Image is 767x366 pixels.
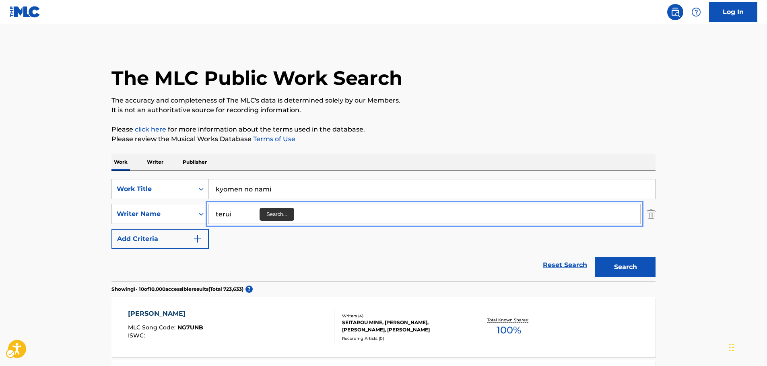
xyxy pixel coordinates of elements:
span: NG7UNB [177,324,203,331]
p: Total Known Shares: [487,317,530,323]
a: Music industry terminology | mechanical licensing collective [135,125,166,133]
div: SEITAROU MINE, [PERSON_NAME], [PERSON_NAME], [PERSON_NAME] [342,319,464,333]
div: Recording Artists ( 0 ) [342,335,464,341]
img: Delete Criterion [647,204,656,224]
img: MLC Logo [10,6,41,18]
p: The accuracy and completeness of The MLC's data is determined solely by our Members. [111,96,656,105]
div: Writer Name [117,209,189,219]
iframe: Hubspot Iframe [727,327,767,366]
input: Search... [209,204,640,224]
div: Writers ( 4 ) [342,313,464,319]
p: Showing 1 - 10 of 10,000 accessible results (Total 723,633 ) [111,286,243,293]
img: help [691,7,701,17]
div: Work Title [117,184,189,194]
p: It is not an authoritative source for recording information. [111,105,656,115]
img: 9d2ae6d4665cec9f34b9.svg [193,234,202,244]
button: Search [595,257,656,277]
span: MLC Song Code : [128,324,177,331]
p: Please review the Musical Works Database [111,134,656,144]
p: Publisher [180,154,209,171]
span: ISWC : [128,332,147,339]
form: Search Form [111,179,656,281]
h1: The MLC Public Work Search [111,66,402,90]
p: Work [111,154,130,171]
input: Search... [209,179,655,199]
a: Reset Search [539,256,591,274]
button: Add Criteria [111,229,209,249]
p: Please for more information about the terms used in the database. [111,125,656,134]
div: [PERSON_NAME] [128,309,203,319]
p: Writer [144,154,166,171]
a: [PERSON_NAME]MLC Song Code:NG7UNBISWC:Writers (4)SEITAROU MINE, [PERSON_NAME], [PERSON_NAME], [PE... [111,297,656,357]
div: Drag [729,335,734,360]
span: ? [245,286,253,293]
a: Log In [709,2,757,22]
div: Chat Widget [727,327,767,366]
a: Terms of Use [252,135,295,143]
span: 100 % [497,323,521,337]
img: search [670,7,680,17]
